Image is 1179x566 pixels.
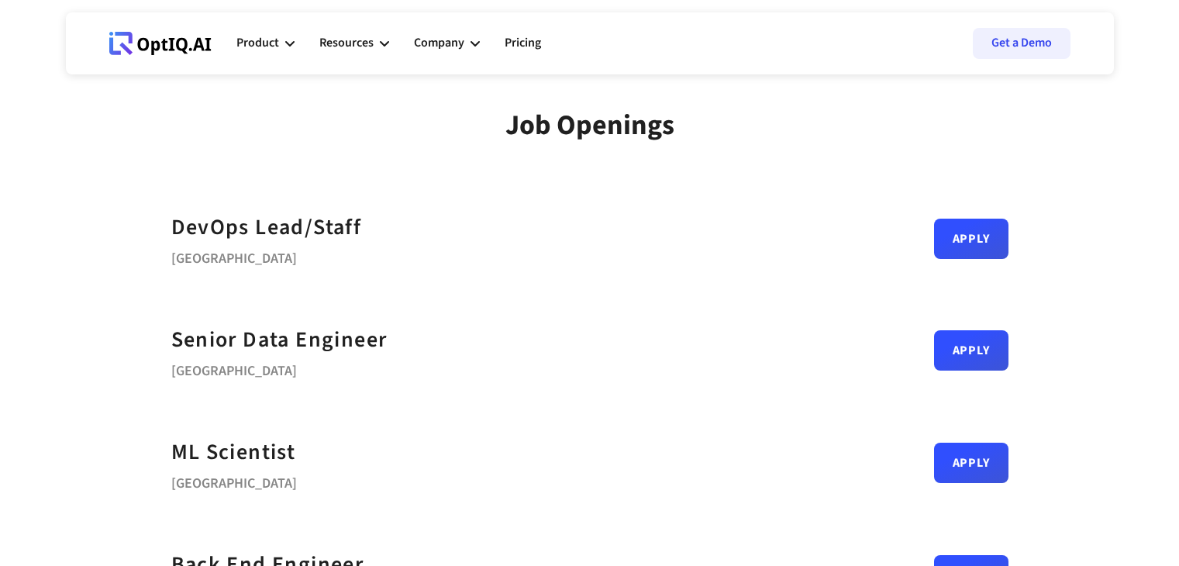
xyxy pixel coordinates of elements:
div: Product [236,20,295,67]
div: Resources [319,20,389,67]
a: Apply [934,330,1008,371]
a: ML Scientist [171,435,296,470]
div: Webflow Homepage [109,54,110,55]
div: Resources [319,33,374,53]
a: Get a Demo [973,28,1070,59]
a: Apply [934,443,1008,483]
div: [GEOGRAPHIC_DATA] [171,357,388,379]
div: [GEOGRAPHIC_DATA] [171,245,362,267]
a: DevOps Lead/Staff [171,210,362,245]
div: Company [414,33,464,53]
div: [GEOGRAPHIC_DATA] [171,470,297,492]
a: Webflow Homepage [109,20,212,67]
a: Senior Data Engineer [171,323,388,357]
div: Product [236,33,279,53]
a: Apply [934,219,1008,259]
a: Pricing [505,20,541,67]
div: Job Openings [505,109,674,142]
div: Company [414,20,480,67]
